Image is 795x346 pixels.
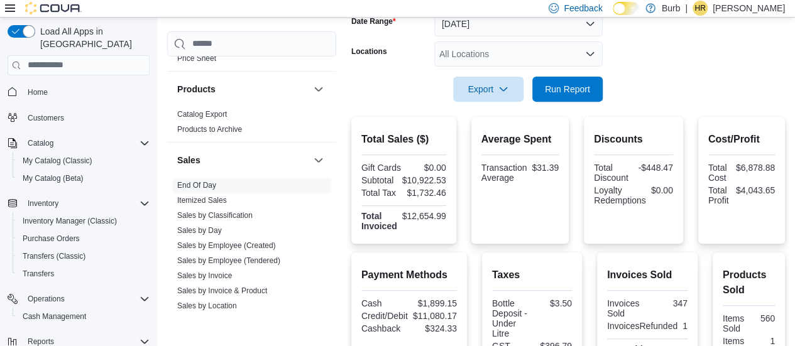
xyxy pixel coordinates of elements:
span: Sales by Invoice & Product [177,286,267,296]
a: Home [23,85,53,100]
div: Total Discount [594,163,631,183]
span: Price Sheet [177,53,216,63]
button: Inventory Manager (Classic) [13,212,155,230]
p: [PERSON_NAME] [713,1,785,16]
a: Sales by Location [177,301,237,310]
div: Cash [361,298,407,308]
button: [DATE] [434,11,603,36]
button: Inventory [23,196,63,211]
a: Price Sheet [177,54,216,63]
span: Cash Management [18,309,150,324]
label: Locations [351,46,387,57]
button: Operations [3,290,155,308]
span: Export [461,77,516,102]
h2: Discounts [594,132,673,147]
div: $11,080.17 [413,311,457,321]
button: Customers [3,109,155,127]
span: Sales by Invoice [177,271,232,281]
span: Operations [23,291,150,306]
button: Run Report [532,77,603,102]
a: Customers [23,111,69,126]
div: $3.50 [534,298,572,308]
img: Cova [25,2,82,14]
span: My Catalog (Beta) [23,173,84,183]
div: Credit/Debit [361,311,408,321]
span: Sales by Employee (Tendered) [177,256,280,266]
button: Products [311,82,326,97]
div: -$448.47 [636,163,673,173]
div: $6,878.88 [736,163,775,173]
span: Feedback [564,2,602,14]
a: Sales by Day [177,226,222,235]
span: End Of Day [177,180,216,190]
p: Burb [662,1,681,16]
span: Sales by Location per Day [177,316,265,326]
a: Sales by Employee (Created) [177,241,276,250]
button: Sales [177,154,309,166]
div: Invoices Sold [607,298,645,318]
div: $4,043.65 [736,185,775,195]
div: Pricing [167,51,336,71]
div: 1 [683,321,688,331]
span: Purchase Orders [23,234,80,244]
span: Purchase Orders [18,231,150,246]
span: Catalog Export [177,109,227,119]
a: Sales by Invoice & Product [177,286,267,295]
h3: Sales [177,154,200,166]
h2: Cost/Profit [708,132,775,147]
span: Sales by Employee (Created) [177,241,276,251]
div: $31.39 [532,163,559,173]
button: My Catalog (Beta) [13,170,155,187]
button: My Catalog (Classic) [13,152,155,170]
button: Transfers (Classic) [13,247,155,265]
button: Purchase Orders [13,230,155,247]
button: Products [177,83,309,95]
span: Transfers (Classic) [23,251,85,261]
a: My Catalog (Beta) [18,171,89,186]
span: My Catalog (Classic) [18,153,150,168]
h3: Products [177,83,216,95]
div: Transaction Average [481,163,527,183]
span: Catalog [28,138,53,148]
span: Home [28,87,48,97]
h2: Average Spent [481,132,559,147]
div: Cashback [361,323,407,333]
a: Products to Archive [177,125,242,134]
div: $1,732.46 [406,188,446,198]
div: 1 [765,336,775,346]
div: 347 [650,298,688,308]
div: Loyalty Redemptions [594,185,646,205]
a: Inventory Manager (Classic) [18,214,122,229]
span: Transfers (Classic) [18,249,150,264]
button: Catalog [23,136,58,151]
h2: Products Sold [723,268,775,298]
button: Home [3,83,155,101]
button: Operations [23,291,70,306]
a: Purchase Orders [18,231,85,246]
span: Sales by Day [177,225,222,235]
button: Catalog [3,134,155,152]
span: My Catalog (Beta) [18,171,150,186]
a: Cash Management [18,309,91,324]
span: Transfers [18,266,150,281]
a: Sales by Employee (Tendered) [177,256,280,265]
button: Sales [311,153,326,168]
label: Date Range [351,16,396,26]
a: Catalog Export [177,110,227,119]
span: Products to Archive [177,124,242,134]
button: Cash Management [13,308,155,325]
div: Items Sold [723,313,747,333]
strong: Total Invoiced [361,211,397,231]
h2: Total Sales ($) [361,132,446,147]
a: End Of Day [177,181,216,190]
input: Dark Mode [613,2,639,15]
div: InvoicesRefunded [607,321,677,331]
button: Export [453,77,524,102]
span: Inventory Manager (Classic) [23,216,117,226]
a: Sales by Invoice [177,271,232,280]
span: Sales by Classification [177,210,253,220]
span: Load All Apps in [GEOGRAPHIC_DATA] [35,25,150,50]
div: $0.00 [406,163,446,173]
button: Open list of options [585,49,595,59]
